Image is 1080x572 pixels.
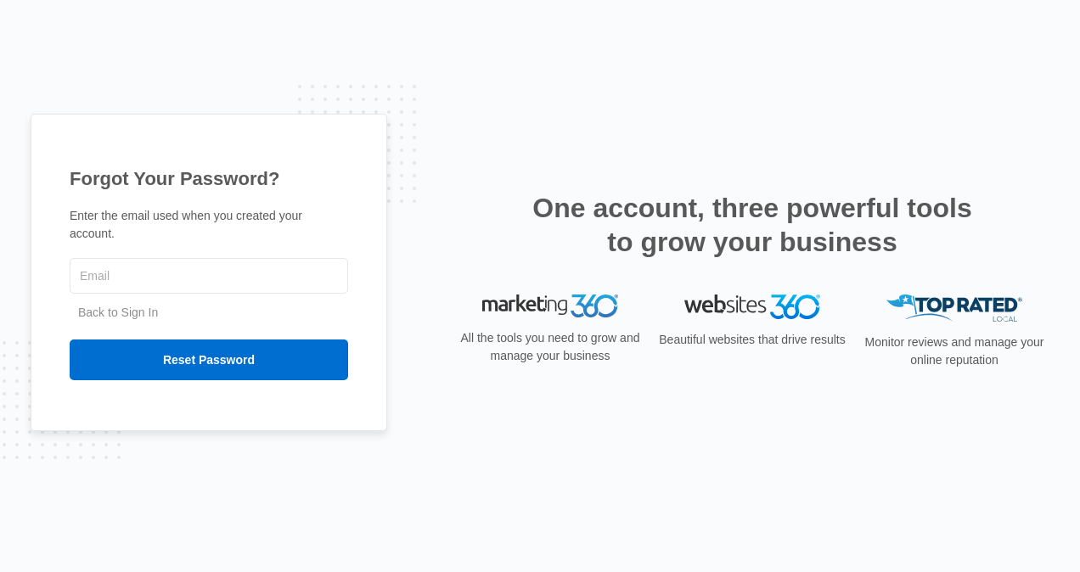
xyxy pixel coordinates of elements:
img: Top Rated Local [886,294,1022,322]
img: Marketing 360 [482,294,618,318]
input: Email [70,258,348,294]
a: Back to Sign In [78,306,158,319]
input: Reset Password [70,339,348,380]
p: Monitor reviews and manage your online reputation [859,334,1049,369]
h2: One account, three powerful tools to grow your business [527,191,977,259]
img: Websites 360 [684,294,820,319]
p: Beautiful websites that drive results [657,331,847,349]
p: All the tools you need to grow and manage your business [455,329,645,365]
h1: Forgot Your Password? [70,165,348,193]
p: Enter the email used when you created your account. [70,207,348,243]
